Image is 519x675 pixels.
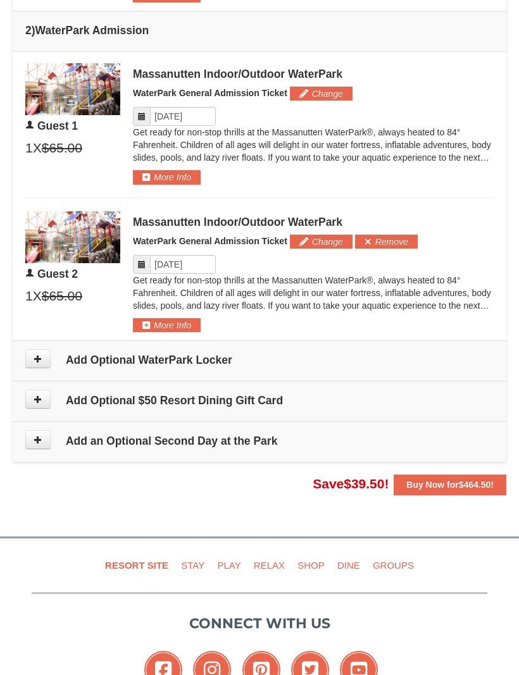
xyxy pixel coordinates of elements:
p: Get ready for non-stop thrills at the Massanutten WaterPark®, always heated to 84° Fahrenheit. Ch... [133,126,494,164]
img: 6619917-1403-22d2226d.jpg [25,211,120,263]
h4: Add Optional $50 Resort Dining Gift Card [25,394,494,407]
div: Massanutten Indoor/Outdoor WaterPark [133,68,494,80]
div: Massanutten Indoor/Outdoor WaterPark [133,216,494,228]
p: Connect with us [32,613,487,634]
a: Relax [249,551,290,579]
button: More Info [133,170,201,184]
a: Resort Site [100,551,173,579]
a: Stay [176,551,209,579]
span: $464.50 [459,480,491,490]
span: $65.00 [42,139,82,158]
span: $39.50 [344,476,384,491]
span: X [33,287,42,306]
span: Guest 2 [37,268,78,280]
span: WaterPark General Admission Ticket [133,236,287,246]
span: $65.00 [42,287,82,306]
span: X [33,139,42,158]
a: Shop [292,551,330,579]
a: Play [212,551,246,579]
button: Buy Now for$464.50! [394,474,506,495]
img: 6619917-1403-22d2226d.jpg [25,63,120,115]
span: 1 [25,287,33,306]
span: WaterPark General Admission Ticket [133,88,287,98]
h4: Add Optional WaterPark Locker [25,354,494,366]
span: Save ! [313,476,389,491]
p: Get ready for non-stop thrills at the Massanutten WaterPark®, always heated to 84° Fahrenheit. Ch... [133,274,494,312]
a: Dine [332,551,365,579]
h4: 2 WaterPark Admission [25,24,494,37]
h4: Add an Optional Second Day at the Park [25,435,494,447]
button: Change [290,235,353,249]
button: More Info [133,318,201,332]
span: ) [32,24,35,37]
a: Groups [368,551,419,579]
button: Remove [355,235,418,249]
span: Guest 1 [37,120,78,132]
strong: Buy Now for ! [406,480,494,490]
span: 1 [25,139,33,158]
button: Change [290,87,353,101]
